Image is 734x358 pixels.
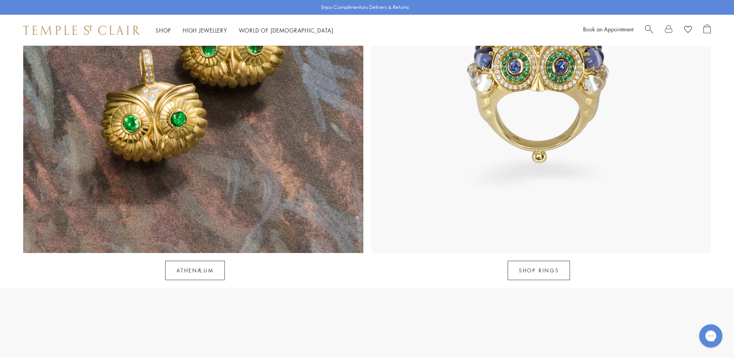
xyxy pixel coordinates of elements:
[583,25,633,33] a: Book an Appointment
[684,24,692,36] a: View Wishlist
[645,24,653,36] a: Search
[156,26,334,35] nav: Main navigation
[321,3,409,11] p: Enjoy Complimentary Delivery & Returns
[508,261,570,280] a: SHOP RINGS
[156,26,171,34] a: ShopShop
[183,26,227,34] a: High JewelleryHigh Jewellery
[23,26,140,35] img: Temple St. Clair
[703,24,711,36] a: Open Shopping Bag
[695,322,726,350] iframe: Gorgias live chat messenger
[239,26,334,34] a: World of [DEMOGRAPHIC_DATA]World of [DEMOGRAPHIC_DATA]
[165,261,225,280] a: Athenæum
